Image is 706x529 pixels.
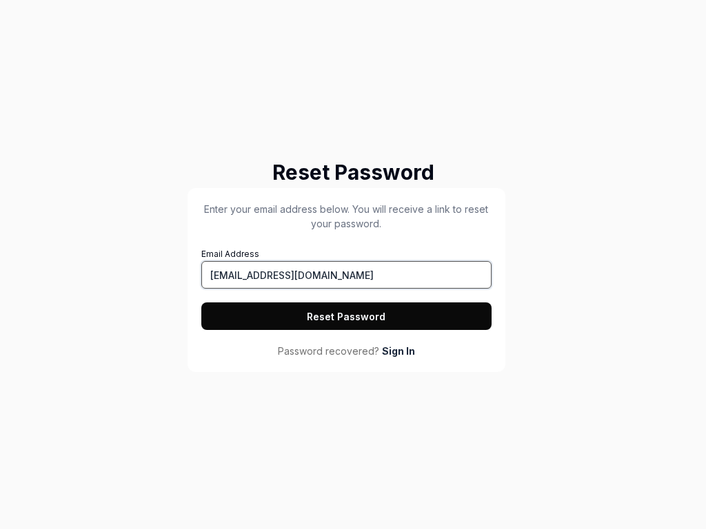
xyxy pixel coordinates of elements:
button: Reset Password [201,302,492,330]
a: Sign In [382,344,415,358]
label: Email Address [201,249,492,289]
h2: Reset Password [188,157,518,188]
p: Enter your email address below. You will receive a link to reset your password. [201,202,492,231]
span: Password recovered? [278,344,379,358]
input: Email Address [201,261,492,289]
